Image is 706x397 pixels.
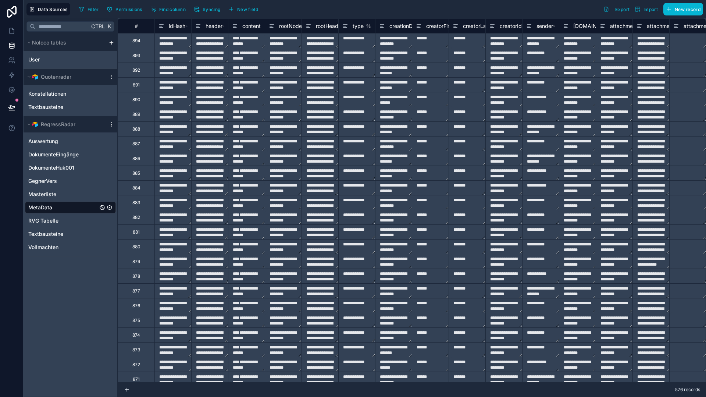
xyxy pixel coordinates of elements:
div: 874 [132,332,140,338]
button: New record [663,3,703,15]
span: Permissions [115,7,142,12]
div: # [124,23,149,29]
div: 872 [132,362,140,368]
button: New field [226,4,261,15]
span: idHash [169,22,185,30]
span: creatorFirstName [426,22,468,30]
span: rootNodeId [279,22,307,30]
span: New field [237,7,258,12]
div: 891 [133,82,140,88]
button: Permissions [104,4,145,15]
button: Syncing [191,4,223,15]
button: Filter [76,4,101,15]
div: 880 [132,244,140,250]
div: 893 [132,53,140,59]
span: K [107,24,112,29]
a: New record [660,3,703,15]
a: Permissions [104,4,147,15]
div: 889 [132,111,140,117]
button: Import [632,3,660,15]
span: Export [615,7,630,12]
span: content [242,22,261,30]
span: Filter [88,7,99,12]
span: Ctrl [90,22,106,31]
button: Export [601,3,632,15]
a: Syncing [191,4,226,15]
span: Find column [159,7,186,12]
div: 890 [132,97,140,103]
span: creationDate [389,22,420,30]
span: 576 records [675,387,700,393]
button: Data Sources [26,3,70,15]
div: 875 [132,318,140,323]
span: sender [536,22,553,30]
div: 887 [132,141,140,147]
span: Import [643,7,658,12]
span: header [206,22,222,30]
span: type [353,22,364,30]
span: Syncing [203,7,220,12]
span: creatorLastName [463,22,505,30]
div: 888 [132,126,140,132]
div: 877 [132,288,140,294]
span: Data Sources [38,7,68,12]
span: [DOMAIN_NAME] [573,22,616,30]
span: attachments.filename [647,22,699,30]
div: 886 [132,156,140,162]
div: 882 [132,215,140,220]
div: 876 [132,303,140,309]
div: 883 [132,200,140,206]
div: 878 [132,273,140,279]
div: 885 [132,170,140,176]
div: 879 [132,259,140,265]
span: creatorId [500,22,522,30]
div: 871 [133,376,140,382]
span: attachments.idHash [610,22,658,30]
div: 881 [133,229,140,235]
div: 892 [132,67,140,73]
div: 884 [132,185,140,191]
span: rootHeader [316,22,343,30]
div: 894 [132,38,140,44]
span: New record [675,7,700,12]
div: 873 [132,347,140,353]
button: Find column [148,4,188,15]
